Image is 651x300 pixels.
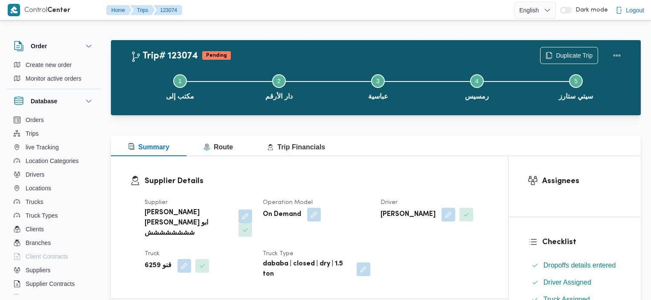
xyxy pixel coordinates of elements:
span: live Tracking [26,142,59,152]
span: Truck [145,251,160,256]
button: رمسيس [427,64,526,108]
span: Dark mode [572,7,608,14]
span: Location Categories [26,156,79,166]
span: Dropoffs details entered [543,260,616,271]
h2: Trip# 123074 [131,51,198,62]
span: Summary [128,143,169,151]
b: قنو 6259 [145,261,171,271]
span: سيتي ستارز [559,91,593,102]
button: Home [106,5,132,15]
span: Driver [381,200,398,205]
span: Dropoffs details entered [543,262,616,269]
div: Order [7,58,101,89]
span: Truck Types [26,210,58,221]
span: Branches [26,238,51,248]
button: Duplicate Trip [540,47,598,64]
span: Orders [26,115,44,125]
span: Drivers [26,169,44,180]
iframe: chat widget [9,266,36,291]
h3: Checklist [542,236,622,248]
h3: Assignees [542,175,622,187]
span: Client Contracts [26,251,68,262]
button: Client Contracts [10,250,97,263]
span: Locations [26,183,51,193]
span: 2 [277,78,281,84]
button: Drivers [10,168,97,181]
span: Supplier Contracts [26,279,75,289]
button: Database [14,96,94,106]
span: 4 [475,78,479,84]
button: Order [14,41,94,51]
span: Driver Assigned [543,279,591,286]
button: Trips [10,127,97,140]
button: Create new order [10,58,97,72]
span: Route [203,143,233,151]
span: 3 [376,78,380,84]
span: Truck Type [263,251,294,256]
button: Dropoffs details entered [528,259,622,272]
button: Driver Assigned [528,276,622,289]
button: عباسية [328,64,427,108]
span: Pending [202,51,231,60]
button: Suppliers [10,263,97,277]
span: Operation Model [263,200,313,205]
b: dababa | closed | dry | 1.5 ton [263,259,351,280]
h3: Order [31,41,47,51]
span: Create new order [26,60,72,70]
span: Supplier [145,200,168,205]
span: 5 [574,78,578,84]
span: Duplicate Trip [556,50,593,61]
button: سيتي ستارز [526,64,625,108]
span: عباسية [368,91,388,102]
button: Branches [10,236,97,250]
button: live Tracking [10,140,97,154]
button: Trips [130,5,155,15]
b: On Demand [263,210,301,220]
button: Locations [10,181,97,195]
span: Monitor active orders [26,73,81,84]
span: Trucks [26,197,43,207]
span: Trips [26,128,39,139]
button: 123074 [153,5,182,15]
h3: Supplier Details [145,175,489,187]
button: Monitor active orders [10,72,97,85]
span: رمسيس [465,91,489,102]
span: 1 [178,78,182,84]
span: Driver Assigned [543,277,591,288]
span: Suppliers [26,265,50,275]
b: [PERSON_NAME] [PERSON_NAME] ابو شششششششش [145,208,232,239]
b: [PERSON_NAME] [381,210,436,220]
span: Clients [26,224,44,234]
img: X8yXhbKr1z7QwAAAABJRU5ErkJggg== [8,4,20,16]
button: دار الأرقم [230,64,328,108]
button: مكتب إلى [131,64,230,108]
span: مكتب إلى [166,91,194,102]
button: Location Categories [10,154,97,168]
b: Pending [206,53,227,58]
button: Clients [10,222,97,236]
button: Actions [608,47,625,64]
b: Center [47,7,70,14]
button: Orders [10,113,97,127]
span: دار الأرقم [265,91,292,102]
span: Trip Financials [267,143,325,151]
div: Database [7,113,101,298]
button: Truck Types [10,209,97,222]
h3: Database [31,96,57,106]
button: Logout [612,2,648,19]
button: Supplier Contracts [10,277,97,291]
button: Trucks [10,195,97,209]
span: Logout [626,5,644,15]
